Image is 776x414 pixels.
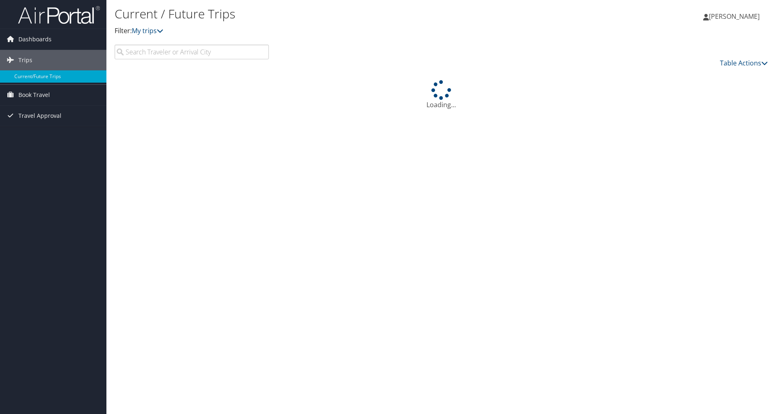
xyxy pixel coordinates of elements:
span: Travel Approval [18,106,61,126]
span: Dashboards [18,29,52,49]
a: Table Actions [720,59,768,67]
input: Search Traveler or Arrival City [115,45,269,59]
span: Trips [18,50,32,70]
img: airportal-logo.png [18,5,100,25]
div: Loading... [115,80,768,110]
a: [PERSON_NAME] [703,4,768,29]
span: Book Travel [18,85,50,105]
h1: Current / Future Trips [115,5,550,22]
span: [PERSON_NAME] [709,12,760,21]
p: Filter: [115,26,550,36]
a: My trips [132,26,163,35]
